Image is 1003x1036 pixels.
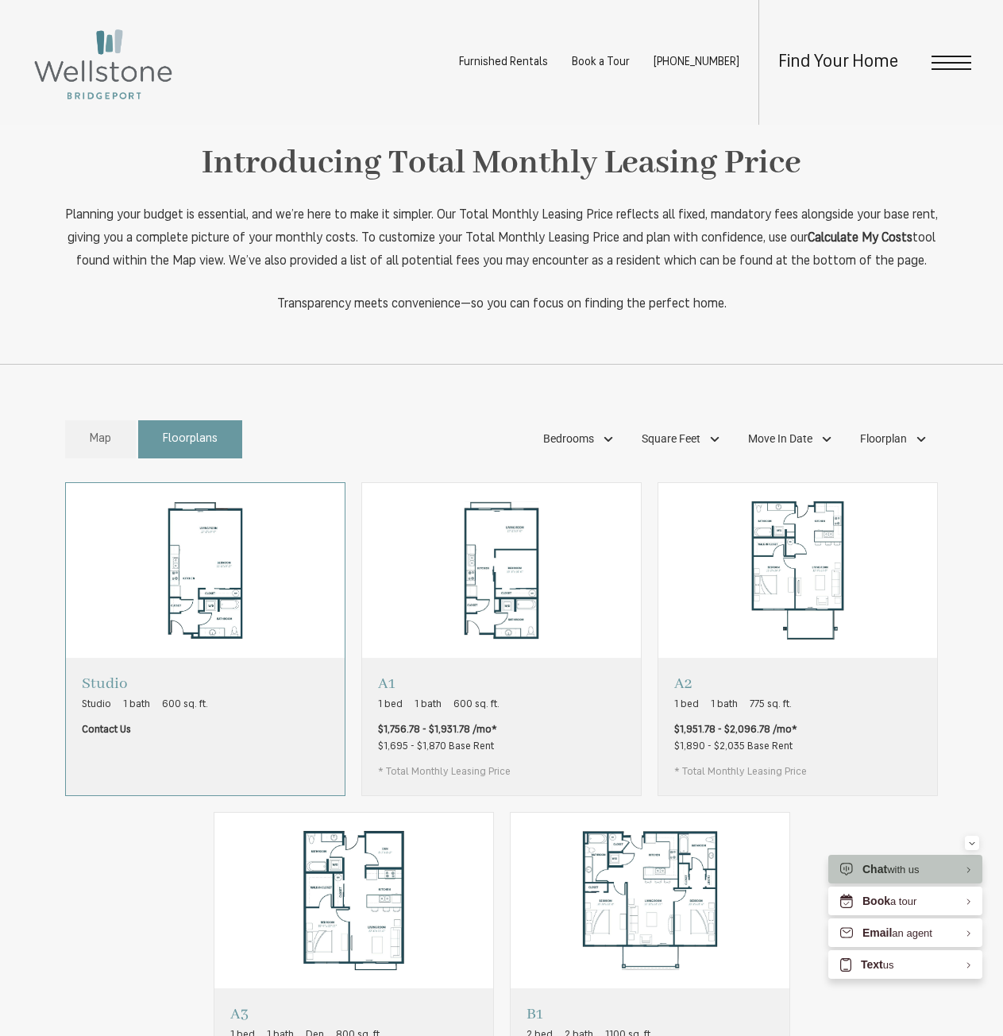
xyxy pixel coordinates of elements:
span: Studio [82,697,111,713]
img: A3 - 1 bedroom floorplan layout with 1 bathroom and 800 square feet [214,813,493,988]
span: $1,951.78 - $2,096.78 /mo* [674,722,797,738]
span: 600 sq. ft. [453,697,500,713]
span: Contact Us [82,722,131,738]
p: Studio [82,674,208,694]
a: Find Your Home [778,53,898,72]
span: $1,890 - $2,035 Base Rent [674,741,793,752]
span: 775 sq. ft. [750,697,792,713]
p: A1 [378,674,511,694]
a: View floorplan A1 [361,482,642,796]
span: Floorplans [163,431,218,449]
p: Planning your budget is essential, and we’re here to make it simpler. Our Total Monthly Leasing P... [65,204,939,273]
a: View floorplan A2 [658,482,938,796]
span: Floorplan [860,431,907,447]
span: 1 bath [123,697,150,713]
span: * Total Monthly Leasing Price [674,764,807,780]
span: Map [90,431,111,449]
img: B1 - 2 bedroom floorplan layout with 2 bathrooms and 1100 square feet [511,813,789,988]
a: Book a Tour [572,56,630,68]
span: Square Feet [642,431,700,447]
span: 1 bath [711,697,738,713]
span: 1 bed [674,697,699,713]
img: A2 - 1 bedroom floorplan layout with 1 bathroom and 775 square feet [658,483,937,658]
h2: Introducing Total Monthly Leasing Price [65,137,939,191]
a: View floorplan Studio [65,482,345,796]
span: $1,695 - $1,870 Base Rent [378,741,494,752]
img: Studio - Studio floorplan layout with 1 bathroom and 600 square feet [66,483,345,658]
strong: Calculate My Costs [808,232,912,245]
span: 1 bed [378,697,403,713]
span: * Total Monthly Leasing Price [378,764,511,780]
img: Wellstone [32,27,175,102]
a: Call us at (253) 400-3144 [654,56,739,68]
img: A1 - 1 bedroom floorplan layout with 1 bathroom and 600 square feet [362,483,641,658]
span: Bedrooms [543,431,594,447]
span: Move In Date [748,431,812,447]
span: $1,756.78 - $1,931.78 /mo* [378,722,497,738]
p: B1 [527,1004,659,1024]
span: 600 sq. ft. [162,697,208,713]
p: A2 [674,674,807,694]
a: Furnished Rentals [459,56,548,68]
p: A3 [230,1004,382,1024]
span: [PHONE_NUMBER] [654,56,739,68]
p: Transparency meets convenience—so you can focus on finding the perfect home. [65,293,939,316]
span: 1 bath [415,697,442,713]
button: Open Menu [932,56,971,70]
